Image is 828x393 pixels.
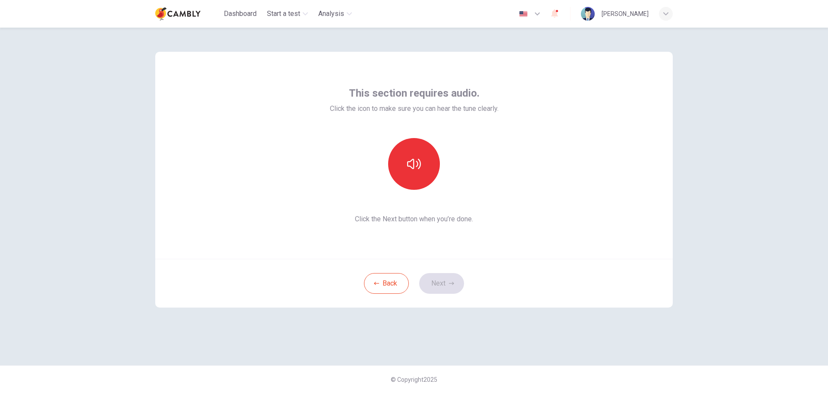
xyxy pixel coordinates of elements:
span: Dashboard [224,9,257,19]
span: Start a test [267,9,300,19]
span: Click the Next button when you’re done. [330,214,499,224]
span: © Copyright 2025 [391,376,437,383]
button: Back [364,273,409,294]
a: Cambly logo [155,5,220,22]
div: [PERSON_NAME] [602,9,649,19]
button: Analysis [315,6,355,22]
img: Cambly logo [155,5,201,22]
span: This section requires audio. [349,86,480,100]
img: Profile picture [581,7,595,21]
span: Analysis [318,9,344,19]
button: Dashboard [220,6,260,22]
img: en [518,11,529,17]
button: Start a test [263,6,311,22]
span: Click the icon to make sure you can hear the tune clearly. [330,104,499,114]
